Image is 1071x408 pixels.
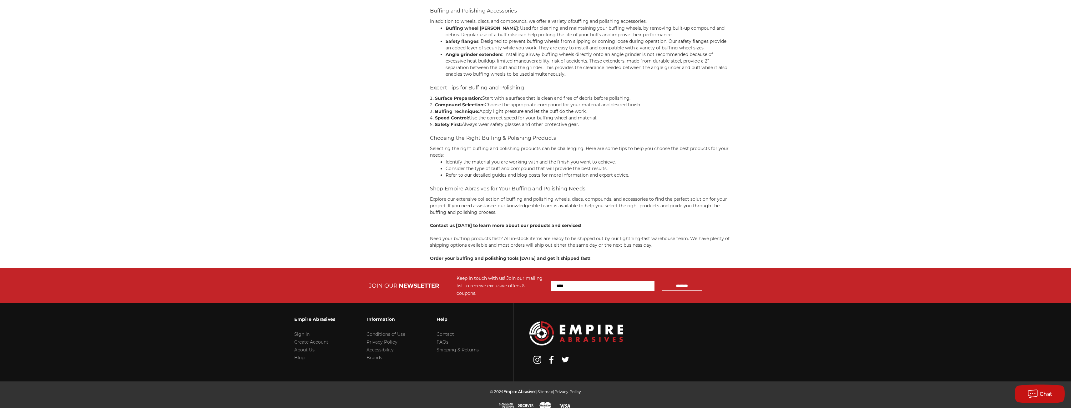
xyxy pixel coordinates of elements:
a: Blog [294,355,305,360]
strong: Safety flanges [446,38,478,44]
strong: Contact us [DATE] to learn more about our products and services! [430,223,581,228]
a: Create Account [294,339,328,345]
strong: Angle grinder extenders [446,52,502,57]
span: Need your buffing products fast? All in-stock items are ready to be shipped out by our lightning-... [430,236,730,248]
span: Start with a surface that is clean and free of debris before polishing. [482,95,630,101]
span: JOIN OUR [369,282,397,289]
span: Always wear safety glasses and other protective gear. [462,122,579,127]
span: Consider the type of buff and compound that will provide the best results. [446,166,608,171]
span: : Designed to prevent buffing wheels from slipping or coming loose during operation. Our safety f... [446,38,726,51]
strong: Compound Selection: [435,102,485,108]
button: Chat [1015,385,1065,403]
a: Sitemap [538,389,553,394]
span: Choose the appropriate compound for your material and desired finish. [485,102,641,108]
h3: Empire Abrasives [294,313,335,326]
span: Chat [1040,391,1053,397]
span: Shop Empire Abrasives for Your Buffing and Polishing Needs [430,186,586,192]
a: Conditions of Use [366,331,405,337]
span: Buffing and Polishing Accessories [430,8,517,14]
a: FAQs [437,339,448,345]
a: Contact [437,331,454,337]
h3: Information [366,313,405,326]
span: Identify the material you are working with and the finish you want to achieve. [446,159,616,165]
span: : Installing airway buffing wheels directly onto an angle grinder is not recommended because of e... [446,52,727,77]
span: In addition to wheels, discs, and compounds, we offer a variety of [430,18,572,24]
strong: Speed Control: [435,115,469,121]
span: Selecting the right buffing and polishing products can be challenging. Here are some tips to help... [430,146,729,158]
a: Brands [366,355,382,360]
a: Shipping & Returns [437,347,479,353]
a: About Us [294,347,315,353]
div: Keep in touch with us! Join our mailing list to receive exclusive offers & coupons. [457,275,545,297]
strong: Order your buffing and polishing tools [DATE] and get it shipped fast! [430,255,590,261]
span: NEWSLETTER [399,282,439,289]
span: Explore our extensive collection of buffing and polishing wheels, discs, compounds, and accessori... [430,196,727,215]
img: Empire Abrasives Logo Image [529,321,623,345]
span: : Used for cleaning and maintaining your buffing wheels, by removing built-up compound and debris... [446,25,725,38]
strong: Safety First: [435,122,462,127]
span: Apply light pressure and let the buff do the work. [479,108,587,114]
a: buffing and polishing accessories [572,18,646,24]
span: Expert Tips for Buffing and Polishing [430,85,524,91]
span: Refer to our detailed guides and blog posts for more information and expert advice. [446,172,629,178]
a: Accessibility [366,347,394,353]
a: Privacy Policy [554,389,581,394]
strong: Buffing Technique: [435,108,479,114]
a: Sign In [294,331,310,337]
h3: Help [437,313,479,326]
span: Empire Abrasives [503,389,536,394]
strong: Buffing wheel [PERSON_NAME] [446,25,518,31]
a: Privacy Policy [366,339,397,345]
span: Choosing the Right Buffing & Polishing Products [430,135,556,141]
strong: Surface Preparation: [435,95,482,101]
span: . [646,18,647,24]
span: Use the correct speed for your buffing wheel and material. [469,115,597,121]
p: © 2024 | | [490,388,581,395]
